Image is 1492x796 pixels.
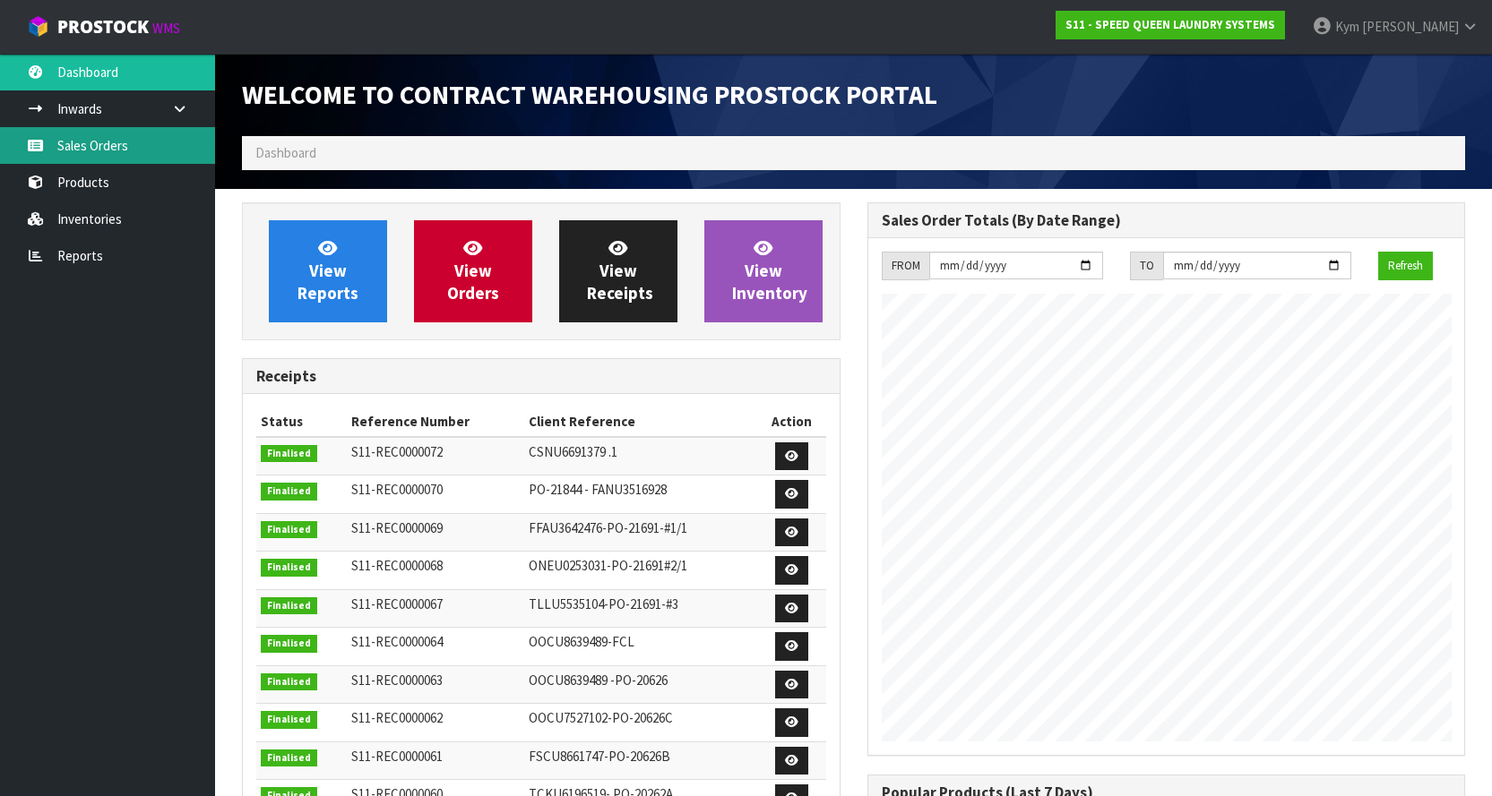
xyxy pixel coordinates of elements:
[1378,252,1433,280] button: Refresh
[529,748,670,765] span: FSCU8661747-PO-20626B
[882,252,929,280] div: FROM
[256,407,347,436] th: Status
[261,635,317,653] span: Finalised
[261,445,317,463] span: Finalised
[1335,18,1359,35] span: Kym
[261,749,317,767] span: Finalised
[256,368,826,385] h3: Receipts
[1362,18,1459,35] span: [PERSON_NAME]
[524,407,757,436] th: Client Reference
[351,748,443,765] span: S11-REC0000061
[529,633,634,650] span: OOCU8639489-FCL
[255,144,316,161] span: Dashboard
[152,20,180,37] small: WMS
[261,597,317,615] span: Finalised
[529,709,673,726] span: OOCU7527102-PO-20626C
[347,407,524,436] th: Reference Number
[529,595,678,612] span: TLLU5535104-PO-21691-#3
[261,483,317,501] span: Finalised
[559,220,677,322] a: ViewReceipts
[587,237,653,304] span: View Receipts
[351,709,443,726] span: S11-REC0000062
[1065,17,1275,32] strong: S11 - SPEED QUEEN LAUNDRY SYSTEMS
[242,78,937,111] span: Welcome to Contract Warehousing ProStock Portal
[57,15,149,39] span: ProStock
[704,220,823,322] a: ViewInventory
[351,519,443,536] span: S11-REC0000069
[351,633,443,650] span: S11-REC0000064
[447,237,499,304] span: View Orders
[351,595,443,612] span: S11-REC0000067
[529,443,617,460] span: CSNU6691379 .1
[732,237,807,304] span: View Inventory
[351,443,443,460] span: S11-REC0000072
[529,519,687,536] span: FFAU3642476-PO-21691-#1/1
[414,220,532,322] a: ViewOrders
[261,559,317,577] span: Finalised
[757,407,826,436] th: Action
[529,672,668,689] span: OOCU8639489 -PO-20626
[261,673,317,691] span: Finalised
[351,481,443,498] span: S11-REC0000070
[269,220,387,322] a: ViewReports
[529,481,667,498] span: PO-21844 - FANU3516928
[351,557,443,574] span: S11-REC0000068
[27,15,49,38] img: cube-alt.png
[529,557,687,574] span: ONEU0253031-PO-21691#2/1
[1130,252,1163,280] div: TO
[298,237,358,304] span: View Reports
[882,212,1452,229] h3: Sales Order Totals (By Date Range)
[261,711,317,729] span: Finalised
[261,521,317,539] span: Finalised
[351,672,443,689] span: S11-REC0000063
